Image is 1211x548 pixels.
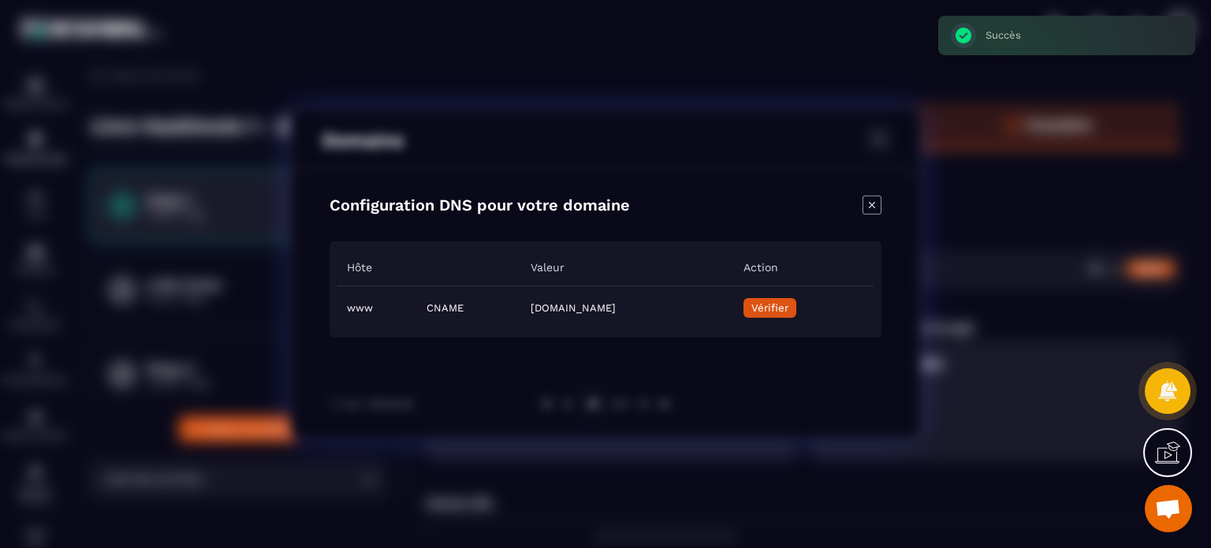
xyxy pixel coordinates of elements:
h4: Configuration DNS pour votre domaine [330,196,630,218]
th: Valeur [521,249,733,286]
th: Action [734,249,874,286]
span: Vérifier [751,302,788,314]
td: CNAME [417,285,521,330]
a: Ouvrir le chat [1145,485,1192,532]
div: Close modal [863,196,881,218]
td: www [337,285,417,330]
button: Vérifier [743,298,796,318]
td: [DOMAIN_NAME] [521,285,733,330]
th: Hôte [337,249,417,286]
